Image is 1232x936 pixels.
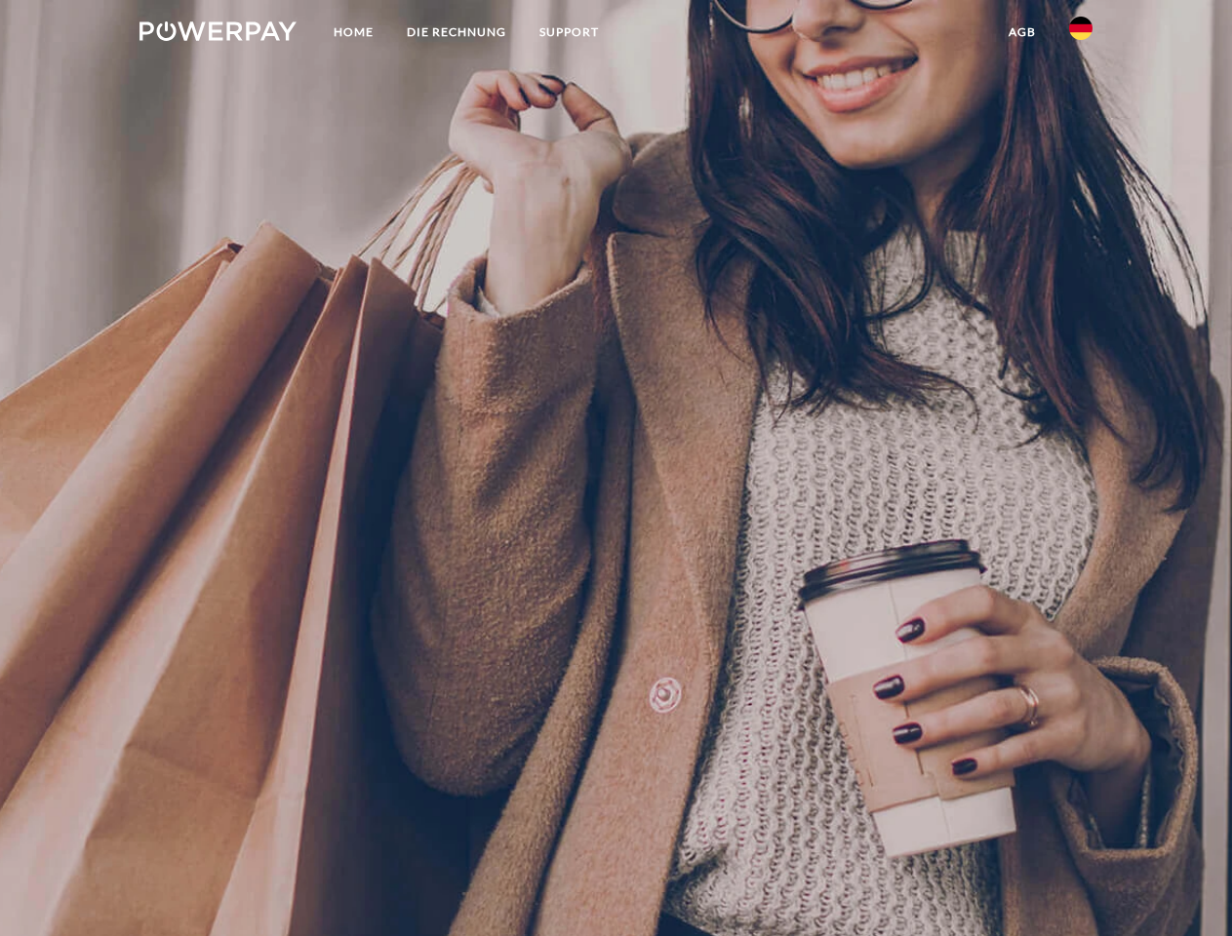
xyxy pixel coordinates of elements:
[390,15,523,50] a: DIE RECHNUNG
[317,15,390,50] a: Home
[139,21,297,41] img: logo-powerpay-white.svg
[1069,17,1093,40] img: de
[992,15,1053,50] a: agb
[523,15,616,50] a: SUPPORT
